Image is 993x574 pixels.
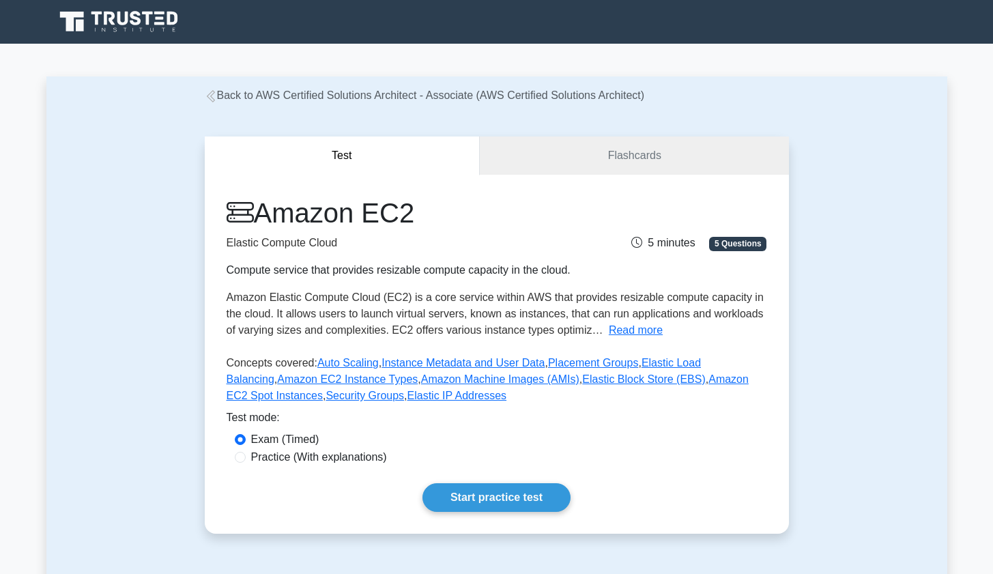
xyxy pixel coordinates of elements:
a: Auto Scaling [317,357,379,369]
p: Concepts covered: , , , , , , , , , [227,355,767,410]
a: Instance Metadata and User Data [382,357,545,369]
a: Amazon EC2 Instance Types [277,373,418,385]
label: Exam (Timed) [251,431,319,448]
a: Amazon Machine Images (AMIs) [421,373,579,385]
label: Practice (With explanations) [251,449,387,465]
a: Placement Groups [548,357,639,369]
a: Start practice test [422,483,571,512]
span: 5 Questions [709,237,766,250]
span: Amazon Elastic Compute Cloud (EC2) is a core service within AWS that provides resizable compute c... [227,291,764,336]
a: Back to AWS Certified Solutions Architect - Associate (AWS Certified Solutions Architect) [205,89,645,101]
button: Read more [609,322,663,339]
div: Test mode: [227,410,767,431]
a: Elastic Block Store (EBS) [582,373,706,385]
h1: Amazon EC2 [227,197,581,229]
div: Compute service that provides resizable compute capacity in the cloud. [227,262,581,278]
button: Test [205,137,480,175]
a: Security Groups [326,390,404,401]
span: 5 minutes [631,237,695,248]
a: Elastic IP Addresses [407,390,507,401]
a: Flashcards [480,137,788,175]
p: Elastic Compute Cloud [227,235,581,251]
